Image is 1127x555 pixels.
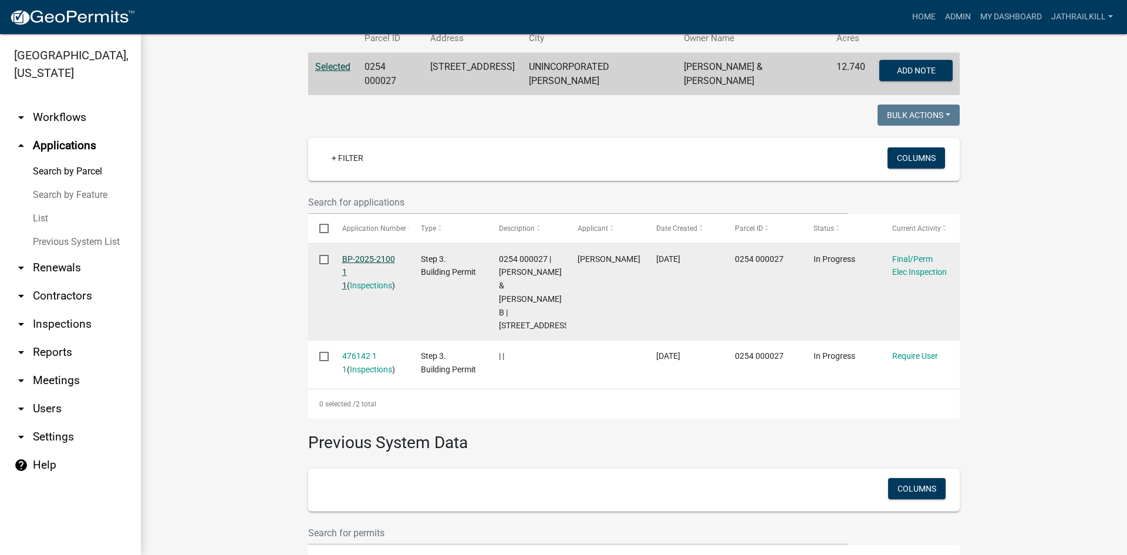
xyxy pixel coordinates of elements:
[14,458,28,472] i: help
[14,345,28,359] i: arrow_drop_down
[14,139,28,153] i: arrow_drop_up
[330,214,409,243] datatable-header-cell: Application Number
[308,190,848,214] input: Search for applications
[645,214,724,243] datatable-header-cell: Date Created
[888,147,945,169] button: Columns
[892,224,941,233] span: Current Activity
[315,61,350,72] a: Selected
[14,110,28,125] i: arrow_drop_down
[14,430,28,444] i: arrow_drop_down
[342,254,395,291] a: BP-2025-2100 1 1
[724,214,802,243] datatable-header-cell: Parcel ID
[499,351,504,361] span: | |
[423,53,522,96] td: [STREET_ADDRESS]
[342,253,399,292] div: ( )
[357,53,423,96] td: 0254 000027
[878,105,960,126] button: Bulk Actions
[578,254,640,264] span: Ty Stribling
[656,224,697,233] span: Date Created
[829,53,872,96] td: 12.740
[14,317,28,331] i: arrow_drop_down
[677,53,829,96] td: [PERSON_NAME] & [PERSON_NAME]
[409,214,488,243] datatable-header-cell: Type
[308,521,848,545] input: Search for permits
[342,349,399,376] div: ( )
[735,351,784,361] span: 0254 000027
[421,224,436,233] span: Type
[342,224,406,233] span: Application Number
[940,6,976,28] a: Admin
[499,254,571,331] span: 0254 000027 | NEIGHBORS WALTER & JODY B | 6724 HOGANSVILLE RD
[814,351,855,361] span: In Progress
[829,25,872,52] th: Acres
[907,6,940,28] a: Home
[735,224,763,233] span: Parcel ID
[522,25,677,52] th: City
[656,254,680,264] span: 09/10/2025
[308,419,960,455] h3: Previous System Data
[488,214,566,243] datatable-header-cell: Description
[421,254,476,277] span: Step 3. Building Permit
[735,254,784,264] span: 0254 000027
[814,254,855,264] span: In Progress
[892,351,938,361] a: Require User
[976,6,1047,28] a: My Dashboard
[14,289,28,303] i: arrow_drop_down
[566,214,645,243] datatable-header-cell: Applicant
[522,53,677,96] td: UNINCORPORATED [PERSON_NAME]
[892,254,947,277] a: Final/Perm Elec Inspection
[357,25,423,52] th: Parcel ID
[879,60,953,81] button: Add Note
[14,402,28,416] i: arrow_drop_down
[308,214,330,243] datatable-header-cell: Select
[350,365,392,374] a: Inspections
[1047,6,1118,28] a: Jathrailkill
[14,261,28,275] i: arrow_drop_down
[14,374,28,388] i: arrow_drop_down
[578,224,608,233] span: Applicant
[881,214,960,243] datatable-header-cell: Current Activity
[888,478,946,499] button: Columns
[423,25,522,52] th: Address
[499,224,535,233] span: Description
[319,400,356,408] span: 0 selected /
[802,214,881,243] datatable-header-cell: Status
[421,351,476,374] span: Step 3. Building Permit
[308,389,960,419] div: 2 total
[322,147,373,169] a: + Filter
[656,351,680,361] span: 09/09/2025
[350,281,392,290] a: Inspections
[342,351,377,374] a: 476142 1 1
[677,25,829,52] th: Owner Name
[896,66,935,75] span: Add Note
[814,224,834,233] span: Status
